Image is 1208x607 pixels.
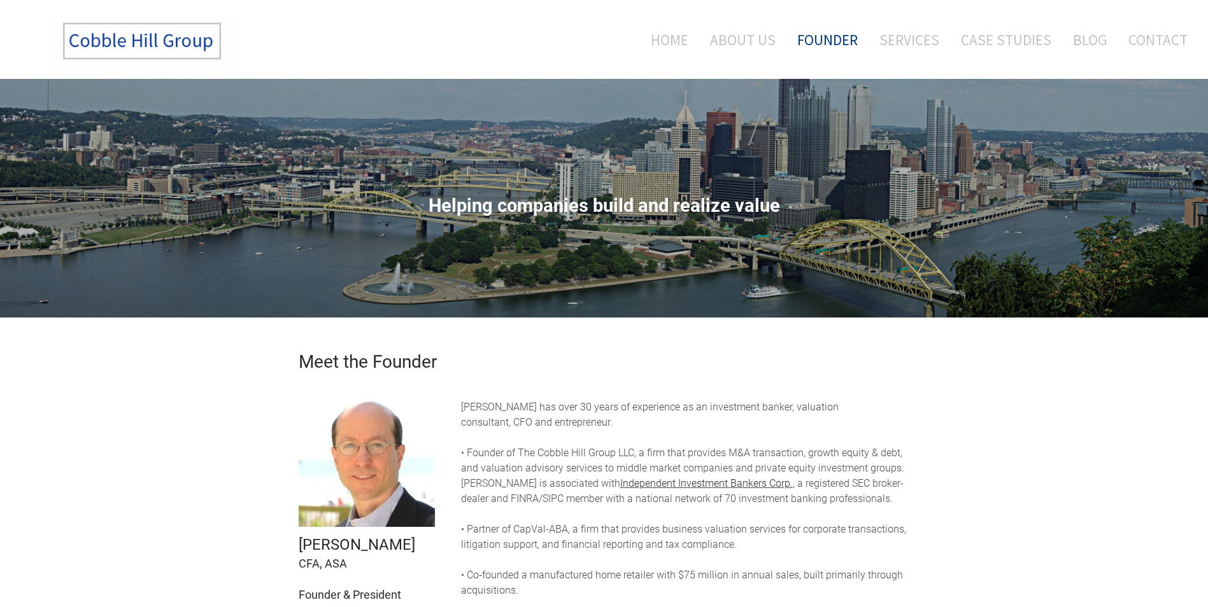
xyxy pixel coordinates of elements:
[48,13,239,69] img: The Cobble Hill Group LLC
[299,557,347,570] font: CFA, ASA
[1063,13,1116,66] a: Blog
[299,353,910,371] h2: Meet the Founder
[461,401,839,428] font: [PERSON_NAME] has over 30 years of experience as an investment banker, valuation consultant, CFO ...
[700,13,785,66] a: About Us
[299,391,435,527] img: Picture
[299,588,401,601] font: Founder & President
[951,13,1061,66] a: Case Studies
[299,536,415,554] font: [PERSON_NAME]
[461,447,904,474] span: • Founder of The Cobble Hill Group LLC, a firm that provides M&A transaction, growth equity & deb...
[461,523,906,550] span: • Partner of CapVal-ABA, a firm that provides business valuation services for corporate transacti...
[620,477,793,489] a: Independent Investment Bankers Corp.
[788,13,867,66] a: Founder
[632,13,698,66] a: Home
[870,13,949,66] a: Services
[1119,13,1188,66] a: Contact
[429,195,780,216] span: Helping companies build and realize value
